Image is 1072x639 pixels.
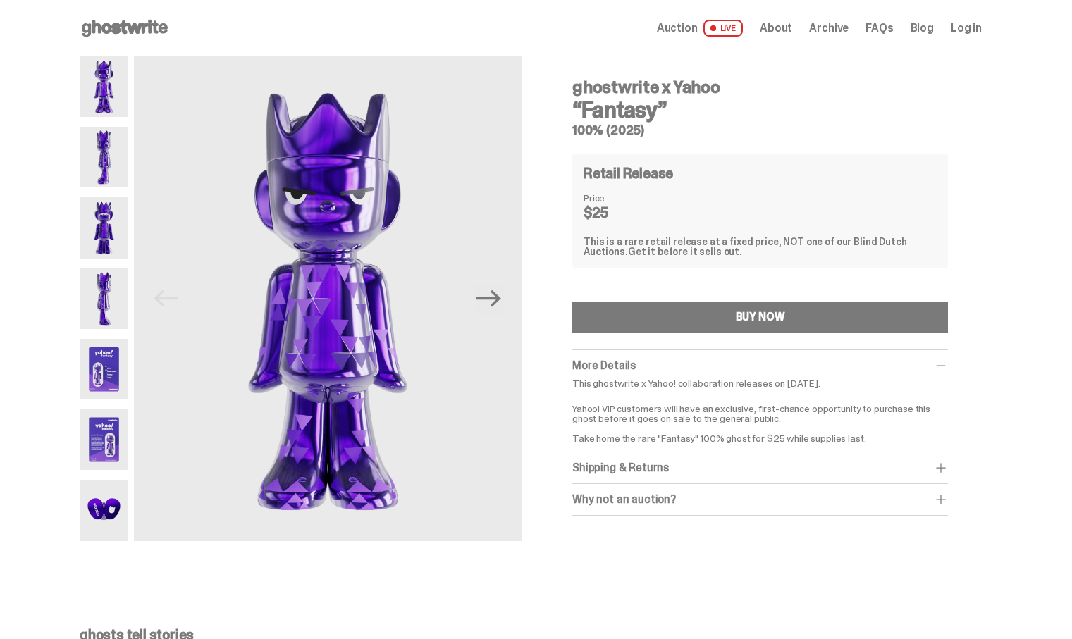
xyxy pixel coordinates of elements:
button: BUY NOW [572,302,948,333]
h5: 100% (2025) [572,124,948,137]
a: Archive [809,23,849,34]
img: Yahoo-HG---3.png [80,197,128,258]
span: Get it before it sells out. [628,245,742,258]
button: Next [474,283,505,314]
h4: Retail Release [584,166,673,180]
div: Why not an auction? [572,492,948,507]
span: More Details [572,358,636,373]
img: Yahoo-HG---4.png [80,268,128,329]
a: Auction LIVE [657,20,743,37]
p: Yahoo! VIP customers will have an exclusive, first-chance opportunity to purchase this ghost befo... [572,394,948,443]
dt: Price [584,193,654,203]
div: This is a rare retail release at a fixed price, NOT one of our Blind Dutch Auctions. [584,237,937,256]
img: Yahoo-HG---6.png [80,409,128,470]
span: LIVE [703,20,744,37]
div: Shipping & Returns [572,461,948,475]
img: Yahoo-HG---5.png [80,339,128,399]
a: About [760,23,792,34]
dd: $25 [584,206,654,220]
img: Yahoo-HG---1.png [134,56,522,541]
img: Yahoo-HG---1.png [80,56,128,117]
p: This ghostwrite x Yahoo! collaboration releases on [DATE]. [572,378,948,388]
div: BUY NOW [736,311,785,323]
img: Yahoo-HG---2.png [80,127,128,187]
a: Blog [911,23,934,34]
span: Auction [657,23,698,34]
a: FAQs [865,23,893,34]
img: Yahoo-HG---7.png [80,480,128,540]
h4: ghostwrite x Yahoo [572,79,948,96]
h3: “Fantasy” [572,99,948,121]
a: Log in [951,23,982,34]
